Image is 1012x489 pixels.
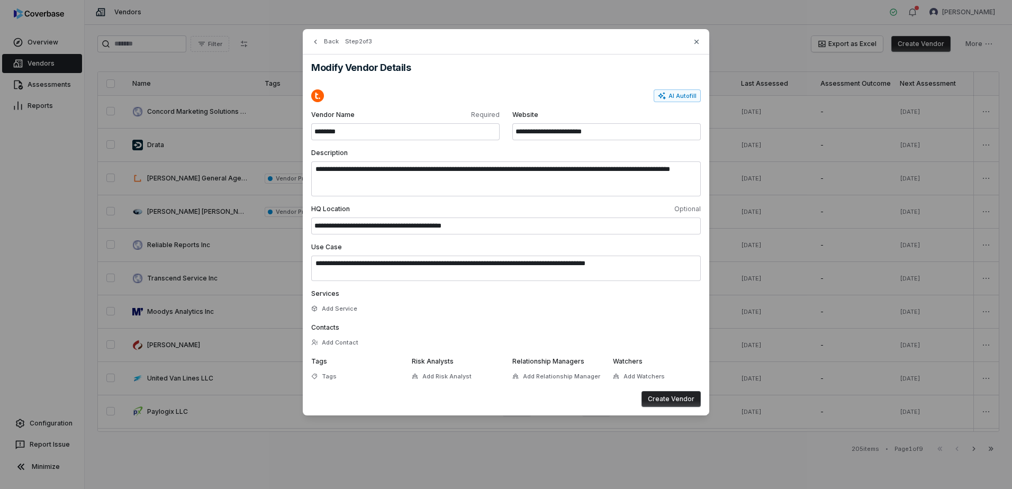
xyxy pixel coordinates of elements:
span: Relationship Managers [512,357,584,365]
button: Create Vendor [641,391,701,407]
button: Back [308,32,342,51]
button: Add Watchers [610,367,668,386]
span: Vendor Name [311,111,403,119]
span: Watchers [613,357,643,365]
span: Add Risk Analyst [422,373,472,381]
span: Contacts [311,323,339,331]
h2: Modify Vendor Details [311,63,701,73]
span: Step 2 of 3 [345,38,372,46]
span: Website [512,111,701,119]
span: Use Case [311,243,342,251]
button: AI Autofill [654,89,701,102]
span: HQ Location [311,205,504,213]
span: Tags [311,357,327,365]
span: Description [311,149,348,157]
span: Tags [322,373,337,381]
span: Services [311,289,339,297]
span: Optional [508,205,701,213]
span: Add Relationship Manager [523,373,600,381]
span: Required [408,111,500,119]
button: Add Service [308,299,360,318]
button: Add Contact [308,333,362,352]
span: Risk Analysts [412,357,454,365]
